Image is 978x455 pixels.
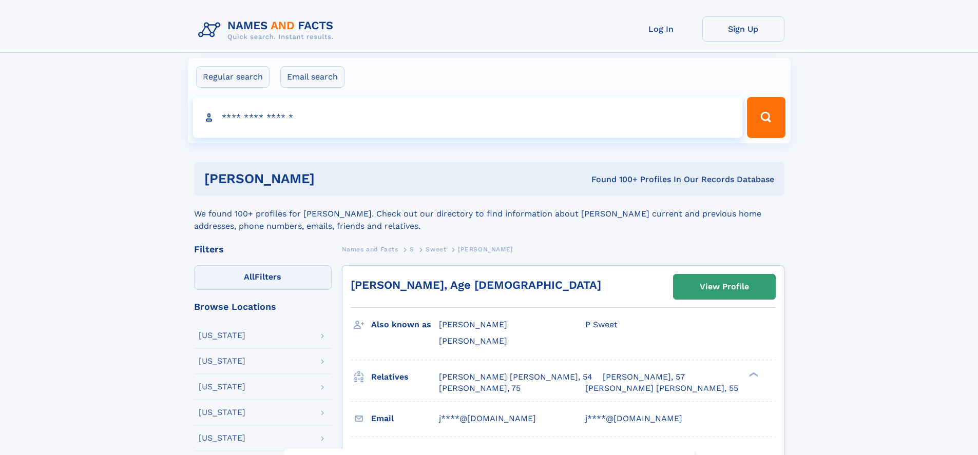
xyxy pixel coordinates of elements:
div: ❯ [746,371,759,378]
a: Names and Facts [342,243,398,255]
a: [PERSON_NAME] [PERSON_NAME], 54 [439,371,592,383]
span: All [244,272,255,282]
h3: Also known as [371,316,439,333]
h3: Email [371,410,439,427]
a: S [410,243,414,255]
a: Sweet [426,243,446,255]
div: [US_STATE] [199,383,245,391]
div: View Profile [700,275,749,299]
div: [US_STATE] [199,331,245,340]
label: Filters [194,265,332,290]
span: P Sweet [585,320,618,329]
a: [PERSON_NAME], Age [DEMOGRAPHIC_DATA] [351,279,601,291]
span: [PERSON_NAME] [439,320,507,329]
span: [PERSON_NAME] [439,336,507,346]
div: [US_STATE] [199,408,245,417]
span: Sweet [426,246,446,253]
h1: [PERSON_NAME] [204,172,453,185]
div: [US_STATE] [199,434,245,442]
h3: Relatives [371,368,439,386]
a: [PERSON_NAME], 75 [439,383,521,394]
span: S [410,246,414,253]
div: [US_STATE] [199,357,245,365]
input: search input [193,97,743,138]
button: Search Button [747,97,785,138]
a: View Profile [674,274,775,299]
a: [PERSON_NAME] [PERSON_NAME], 55 [585,383,738,394]
img: Logo Names and Facts [194,16,342,44]
div: Found 100+ Profiles In Our Records Database [453,174,774,185]
a: Sign Up [702,16,784,42]
span: [PERSON_NAME] [458,246,513,253]
a: Log In [620,16,702,42]
div: We found 100+ profiles for [PERSON_NAME]. Check out our directory to find information about [PERS... [194,195,784,232]
div: Browse Locations [194,302,332,311]
label: Email search [280,66,344,88]
label: Regular search [196,66,270,88]
a: [PERSON_NAME], 57 [603,371,685,383]
div: Filters [194,245,332,254]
